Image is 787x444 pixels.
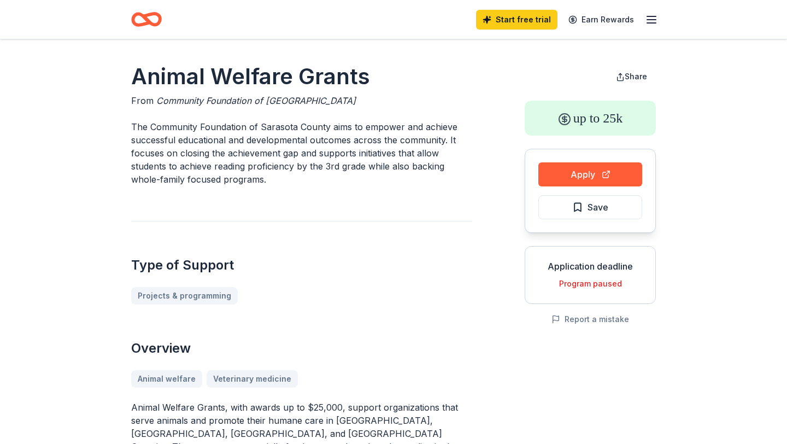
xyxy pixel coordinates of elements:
h1: Animal Welfare Grants [131,61,472,92]
a: Home [131,7,162,32]
button: Report a mistake [551,313,629,326]
div: From [131,94,472,107]
button: Apply [538,162,642,186]
button: Share [607,66,656,87]
h2: Type of Support [131,256,472,274]
a: Earn Rewards [562,10,641,30]
a: Start free trial [476,10,557,30]
span: Save [588,200,608,214]
h2: Overview [131,340,472,357]
div: Program paused [534,277,647,290]
div: Application deadline [534,260,647,273]
p: The Community Foundation of Sarasota County aims to empower and achieve successful educational an... [131,120,472,186]
span: Share [625,72,647,81]
div: up to 25k [525,101,656,136]
button: Save [538,195,642,219]
span: Community Foundation of [GEOGRAPHIC_DATA] [156,95,356,106]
